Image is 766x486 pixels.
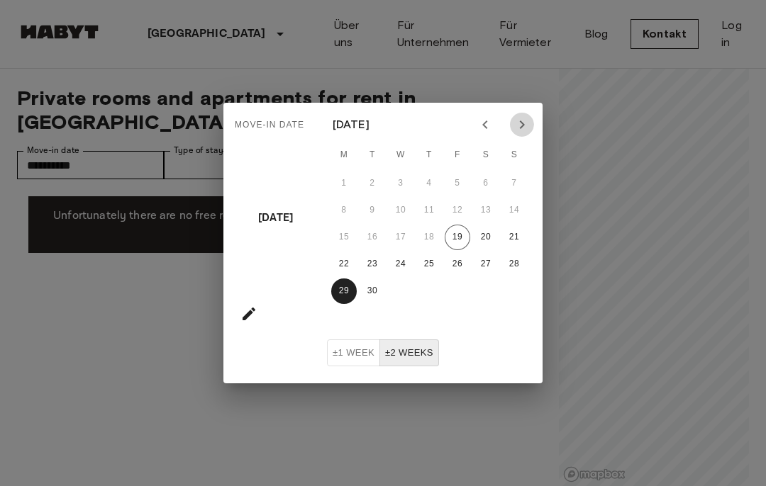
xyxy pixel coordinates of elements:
[473,225,499,250] button: 20
[473,113,497,137] button: Previous month
[445,225,470,250] button: 19
[331,252,357,277] button: 22
[333,116,370,133] div: [DATE]
[445,141,470,169] span: Friday
[235,114,304,137] span: Move-in date
[416,141,442,169] span: Thursday
[473,252,499,277] button: 27
[258,205,293,232] h4: [DATE]
[360,278,385,304] button: 30
[473,141,499,169] span: Saturday
[388,141,413,169] span: Wednesday
[327,339,380,367] button: ±1 week
[331,141,357,169] span: Monday
[360,141,385,169] span: Tuesday
[331,278,357,304] button: 29
[360,252,385,277] button: 23
[235,300,263,328] button: calendar view is open, go to text input view
[510,113,534,137] button: Next month
[445,252,470,277] button: 26
[416,252,442,277] button: 25
[501,252,527,277] button: 28
[501,225,527,250] button: 21
[327,339,439,367] div: Move In Flexibility
[501,141,527,169] span: Sunday
[379,339,439,367] button: ±2 weeks
[388,252,413,277] button: 24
